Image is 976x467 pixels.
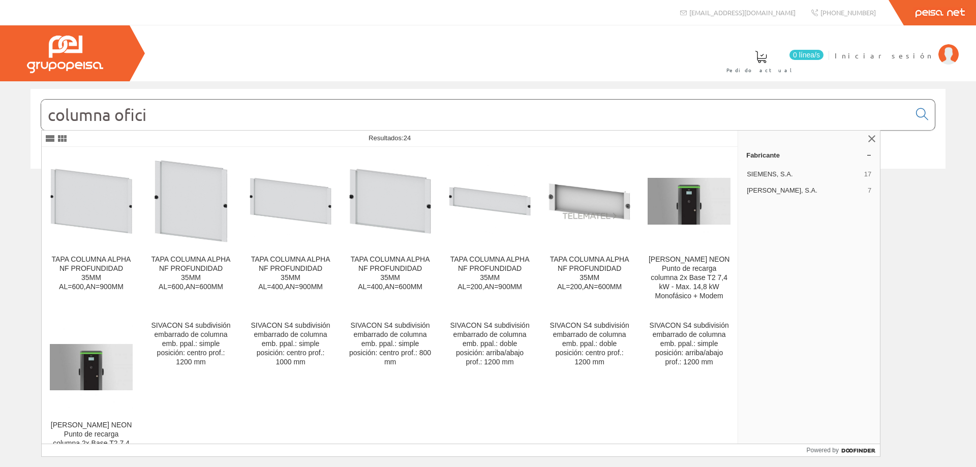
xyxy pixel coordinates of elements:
span: Pedido actual [726,65,796,75]
div: SIVACON S4 subdivisión embarrado de columna emb. ppal.: simple posición: arriba/abajo prof.: 1200 mm [648,321,730,367]
a: Simon NEON Punto de recarga columna 2x Base T2 7,4 kW - Max. 14,8 kW Monofásico + Modem [PERSON_N... [639,147,739,313]
div: SIVACON S4 subdivisión embarrado de columna emb. ppal.: simple posición: centro prof.: 1200 mm [149,321,232,367]
img: Simon NEON Punto de recarga columna 2x Base T2 7,4 kW - Max. 14,8 kW Monofásico + Modem [648,160,730,242]
span: Iniciar sesión [835,50,933,60]
a: Fabricante [738,147,880,163]
img: Grupo Peisa [27,36,103,73]
img: TAPA COLUMNA ALPHA NF PROFUNDIDAD 35MM AL=400,AN=900MM [249,160,332,242]
div: © Grupo Peisa [30,181,945,190]
img: TAPA COLUMNA ALPHA NF PROFUNDIDAD 35MM AL=200,AN=900MM [448,160,531,242]
img: TAPA COLUMNA ALPHA NF PROFUNDIDAD 35MM AL=200,AN=600MM [548,182,631,221]
div: TAPA COLUMNA ALPHA NF PROFUNDIDAD 35MM AL=400,AN=900MM [249,255,332,292]
input: Buscar... [41,100,910,130]
a: Powered by [807,444,880,456]
span: 17 [864,170,871,179]
div: TAPA COLUMNA ALPHA NF PROFUNDIDAD 35MM AL=200,AN=900MM [448,255,531,292]
img: TAPA COLUMNA ALPHA NF PROFUNDIDAD 35MM AL=600,AN=600MM [149,160,232,242]
div: SIVACON S4 subdivisión embarrado de columna emb. ppal.: doble posición: arriba/abajo prof.: 1200 mm [448,321,531,367]
div: [PERSON_NAME] NEON Punto de recarga columna 2x Base T2 7,4 kW - Max. 14,8 kW Monofásico + Modem [648,255,730,301]
span: Resultados: [369,134,411,142]
a: Iniciar sesión [835,42,959,52]
a: TAPA COLUMNA ALPHA NF PROFUNDIDAD 35MM AL=600,AN=900MM TAPA COLUMNA ALPHA NF PROFUNDIDAD 35MM AL=... [42,147,141,313]
span: 7 [868,186,871,195]
div: SIVACON S4 subdivisión embarrado de columna emb. ppal.: simple posición: centro prof.: 800 mm [349,321,432,367]
a: TAPA COLUMNA ALPHA NF PROFUNDIDAD 35MM AL=400,AN=900MM TAPA COLUMNA ALPHA NF PROFUNDIDAD 35MM AL=... [241,147,340,313]
span: 0 línea/s [789,50,823,60]
span: [PHONE_NUMBER] [820,8,876,17]
div: TAPA COLUMNA ALPHA NF PROFUNDIDAD 35MM AL=400,AN=600MM [349,255,432,292]
span: 24 [404,134,411,142]
span: Powered by [807,446,839,455]
span: SIEMENS, S.A. [747,170,860,179]
div: TAPA COLUMNA ALPHA NF PROFUNDIDAD 35MM AL=600,AN=900MM [50,255,133,292]
img: TAPA COLUMNA ALPHA NF PROFUNDIDAD 35MM AL=400,AN=600MM [349,160,432,242]
div: SIVACON S4 subdivisión embarrado de columna emb. ppal.: simple posición: centro prof.: 1000 mm [249,321,332,367]
a: TAPA COLUMNA ALPHA NF PROFUNDIDAD 35MM AL=600,AN=600MM TAPA COLUMNA ALPHA NF PROFUNDIDAD 35MM AL=... [141,147,240,313]
div: [PERSON_NAME] NEON Punto de recarga columna 2x Base T2 7,4 kW - Max. 14,8 kW Monofásico [50,421,133,466]
img: Simon NEON Punto de recarga columna 2x Base T2 7,4 kW - Max. 14,8 kW Monofásico [50,326,133,409]
img: TAPA COLUMNA ALPHA NF PROFUNDIDAD 35MM AL=600,AN=900MM [50,160,133,242]
a: TAPA COLUMNA ALPHA NF PROFUNDIDAD 35MM AL=200,AN=900MM TAPA COLUMNA ALPHA NF PROFUNDIDAD 35MM AL=... [440,147,539,313]
span: [PERSON_NAME], S.A. [747,186,864,195]
div: TAPA COLUMNA ALPHA NF PROFUNDIDAD 35MM AL=200,AN=600MM [548,255,631,292]
div: TAPA COLUMNA ALPHA NF PROFUNDIDAD 35MM AL=600,AN=600MM [149,255,232,292]
a: TAPA COLUMNA ALPHA NF PROFUNDIDAD 35MM AL=200,AN=600MM TAPA COLUMNA ALPHA NF PROFUNDIDAD 35MM AL=... [540,147,639,313]
span: [EMAIL_ADDRESS][DOMAIN_NAME] [689,8,796,17]
a: TAPA COLUMNA ALPHA NF PROFUNDIDAD 35MM AL=400,AN=600MM TAPA COLUMNA ALPHA NF PROFUNDIDAD 35MM AL=... [341,147,440,313]
div: SIVACON S4 subdivisión embarrado de columna emb. ppal.: doble posición: centro prof.: 1200 mm [548,321,631,367]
